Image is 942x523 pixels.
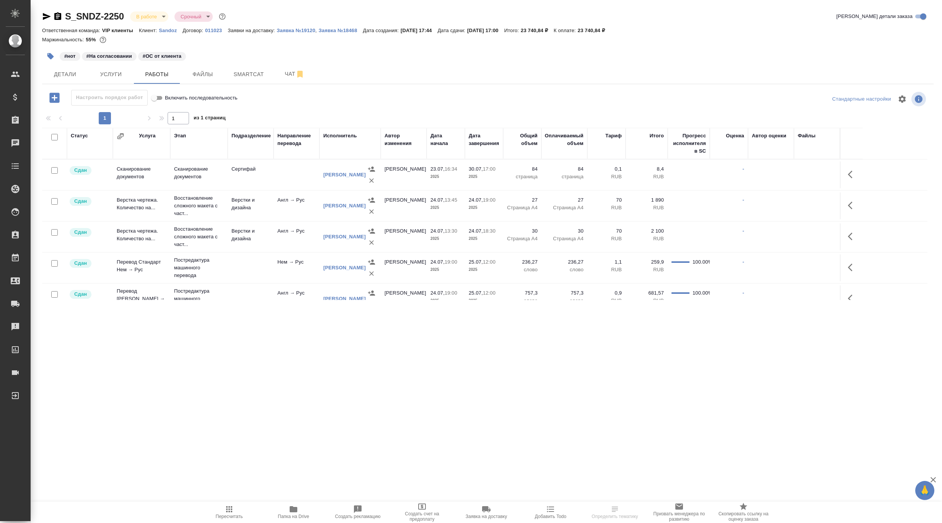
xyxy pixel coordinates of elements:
[366,175,377,186] button: Удалить
[915,481,934,500] button: 🙏
[445,290,457,296] p: 19:00
[69,289,109,300] div: Менеджер проверил работу исполнителя, передает ее на следующий этап
[228,161,274,188] td: Сертифай
[918,482,931,499] span: 🙏
[366,194,377,206] button: Назначить
[117,132,124,140] button: Сгруппировать
[113,254,170,281] td: Перевод Стандарт Нем → Рус
[469,132,499,147] div: Дата завершения
[629,297,664,305] p: RUB
[843,196,862,215] button: Здесь прячутся важные кнопки
[69,227,109,238] div: Менеджер проверил работу исполнителя, передает ее на следующий этап
[438,28,467,33] p: Дата сдачи:
[430,228,445,234] p: 24.07,
[469,166,483,172] p: 30.07,
[467,28,504,33] p: [DATE] 17:00
[277,132,316,147] div: Направление перевода
[507,196,538,204] p: 27
[430,297,461,305] p: 2025
[139,132,155,140] div: Услуга
[44,90,65,106] button: Добавить работу
[385,132,423,147] div: Автор изменения
[430,166,445,172] p: 23.07,
[507,227,538,235] p: 30
[184,70,221,79] span: Файлы
[228,192,274,219] td: Верстки и дизайна
[445,228,457,234] p: 13:30
[591,289,622,297] p: 0,9
[74,228,87,236] p: Сдан
[483,197,495,203] p: 19:00
[671,132,706,155] div: Прогресс исполнителя в SC
[134,13,159,20] button: В работе
[507,258,538,266] p: 236,27
[113,161,170,188] td: Сканирование документов
[53,12,62,21] button: Скопировать ссылку
[366,237,377,248] button: Удалить
[521,28,554,33] p: 23 740,84 ₽
[591,227,622,235] p: 70
[86,37,98,42] p: 55%
[469,290,483,296] p: 25.07,
[445,166,457,172] p: 16:34
[545,258,583,266] p: 236,27
[113,223,170,250] td: Верстка чертежа. Количество на...
[545,235,583,243] p: Страница А4
[605,132,622,140] div: Тариф
[381,192,427,219] td: [PERSON_NAME]
[315,28,319,33] p: ,
[843,289,862,308] button: Здесь прячутся важные кнопки
[174,225,224,248] p: Восстановление сложного макета с част...
[843,258,862,277] button: Здесь прячутся важные кнопки
[743,259,744,265] a: -
[323,234,366,240] a: [PERSON_NAME]
[42,48,59,65] button: Добавить тэг
[137,52,187,59] span: ОС от клиента
[381,161,427,188] td: [PERSON_NAME]
[469,235,499,243] p: 2025
[217,11,227,21] button: Доп статусы указывают на важность/срочность заказа
[545,289,583,297] p: 757,3
[69,258,109,269] div: Менеджер проверил работу исполнителя, передает ее на следующий этап
[319,28,363,33] p: Заявка №18468
[323,203,366,209] a: [PERSON_NAME]
[743,290,744,296] a: -
[591,266,622,274] p: RUB
[174,165,224,181] p: Сканирование документов
[139,70,175,79] span: Работы
[545,196,583,204] p: 27
[843,165,862,184] button: Здесь прячутся важные кнопки
[693,258,706,266] div: 100.00%
[752,132,786,140] div: Автор оценки
[591,258,622,266] p: 1,1
[205,28,228,33] p: 011023
[42,28,102,33] p: Ответственная команда:
[174,132,186,140] div: Этап
[323,132,357,140] div: Исполнитель
[277,28,315,33] p: Заявка №19120
[319,27,363,34] button: Заявка №18468
[69,165,109,176] div: Менеджер проверил работу исполнителя, передает ее на следующий этап
[507,173,538,181] p: страница
[430,259,445,265] p: 24.07,
[591,204,622,212] p: RUB
[545,173,583,181] p: страница
[366,163,377,175] button: Назначить
[554,28,578,33] p: К оплате:
[469,204,499,212] p: 2025
[629,258,664,266] p: 259,9
[469,228,483,234] p: 24.07,
[183,28,205,33] p: Договор:
[591,165,622,173] p: 0,1
[629,196,664,204] p: 1 890
[430,235,461,243] p: 2025
[139,28,159,33] p: Клиент:
[69,196,109,207] div: Менеджер проверил работу исполнителя, передает ее на следующий этап
[545,165,583,173] p: 84
[363,28,401,33] p: Дата создания:
[504,28,521,33] p: Итого:
[629,227,664,235] p: 2 100
[545,266,583,274] p: слово
[42,37,86,42] p: Маржинальность:
[65,11,124,21] a: S_SNDZ-2250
